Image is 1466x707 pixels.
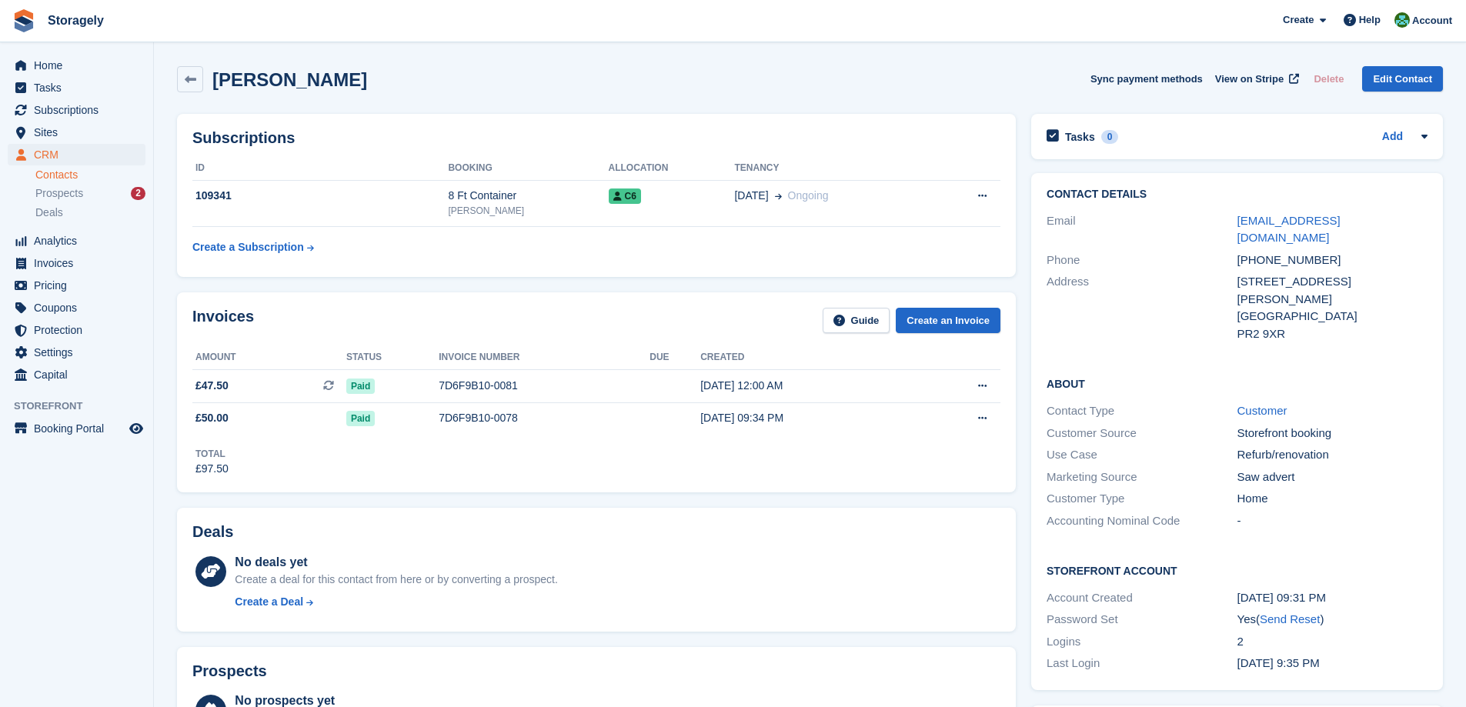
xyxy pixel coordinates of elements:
[1237,291,1428,308] div: [PERSON_NAME]
[1362,66,1443,92] a: Edit Contact
[1412,13,1452,28] span: Account
[8,297,145,318] a: menu
[1065,130,1095,144] h2: Tasks
[1237,214,1341,245] a: [EMAIL_ADDRESS][DOMAIN_NAME]
[8,99,145,121] a: menu
[195,410,229,426] span: £50.00
[1047,655,1237,672] div: Last Login
[1237,512,1428,530] div: -
[35,186,83,201] span: Prospects
[212,69,367,90] h2: [PERSON_NAME]
[192,239,304,255] div: Create a Subscription
[650,345,700,370] th: Due
[42,8,110,33] a: Storagely
[1237,446,1428,464] div: Refurb/renovation
[8,418,145,439] a: menu
[1101,130,1119,144] div: 0
[1047,611,1237,629] div: Password Set
[448,156,608,181] th: Booking
[439,410,650,426] div: 7D6F9B10-0078
[8,55,145,76] a: menu
[192,188,448,204] div: 109341
[1209,66,1302,92] a: View on Stripe
[1237,633,1428,651] div: 2
[788,189,829,202] span: Ongoing
[1047,446,1237,464] div: Use Case
[192,308,254,333] h2: Invoices
[235,594,557,610] a: Create a Deal
[34,144,126,165] span: CRM
[700,378,917,394] div: [DATE] 12:00 AM
[8,342,145,363] a: menu
[439,378,650,394] div: 7D6F9B10-0081
[1283,12,1314,28] span: Create
[1260,612,1320,625] a: Send Reset
[1047,490,1237,508] div: Customer Type
[1237,656,1320,669] time: 2025-09-20 20:35:01 UTC
[34,77,126,98] span: Tasks
[1237,404,1287,417] a: Customer
[192,156,448,181] th: ID
[131,187,145,200] div: 2
[34,297,126,318] span: Coupons
[439,345,650,370] th: Invoice number
[195,447,229,461] div: Total
[34,418,126,439] span: Booking Portal
[8,275,145,296] a: menu
[1237,589,1428,607] div: [DATE] 09:31 PM
[1394,12,1410,28] img: Notifications
[35,168,145,182] a: Contacts
[8,230,145,252] a: menu
[1382,128,1403,146] a: Add
[34,99,126,121] span: Subscriptions
[1256,612,1324,625] span: ( )
[34,55,126,76] span: Home
[734,156,932,181] th: Tenancy
[700,345,917,370] th: Created
[1237,325,1428,343] div: PR2 9XR
[1237,490,1428,508] div: Home
[235,572,557,588] div: Create a deal for this contact from here or by converting a prospect.
[1215,72,1284,87] span: View on Stripe
[8,144,145,165] a: menu
[1047,212,1237,247] div: Email
[1237,469,1428,486] div: Saw advert
[34,122,126,143] span: Sites
[35,205,145,221] a: Deals
[1047,252,1237,269] div: Phone
[609,188,641,204] span: C6
[8,319,145,341] a: menu
[195,461,229,477] div: £97.50
[1237,425,1428,442] div: Storefront booking
[34,364,126,385] span: Capital
[1307,66,1350,92] button: Delete
[34,252,126,274] span: Invoices
[346,411,375,426] span: Paid
[346,379,375,394] span: Paid
[34,230,126,252] span: Analytics
[448,188,608,204] div: 8 Ft Container
[1090,66,1203,92] button: Sync payment methods
[609,156,735,181] th: Allocation
[700,410,917,426] div: [DATE] 09:34 PM
[192,233,314,262] a: Create a Subscription
[1359,12,1381,28] span: Help
[192,662,267,680] h2: Prospects
[1047,562,1428,578] h2: Storefront Account
[1047,512,1237,530] div: Accounting Nominal Code
[1237,611,1428,629] div: Yes
[127,419,145,438] a: Preview store
[448,204,608,218] div: [PERSON_NAME]
[8,122,145,143] a: menu
[14,399,153,414] span: Storefront
[34,275,126,296] span: Pricing
[235,594,303,610] div: Create a Deal
[1047,633,1237,651] div: Logins
[195,378,229,394] span: £47.50
[896,308,1000,333] a: Create an Invoice
[35,185,145,202] a: Prospects 2
[1237,308,1428,325] div: [GEOGRAPHIC_DATA]
[1047,589,1237,607] div: Account Created
[1047,402,1237,420] div: Contact Type
[192,345,346,370] th: Amount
